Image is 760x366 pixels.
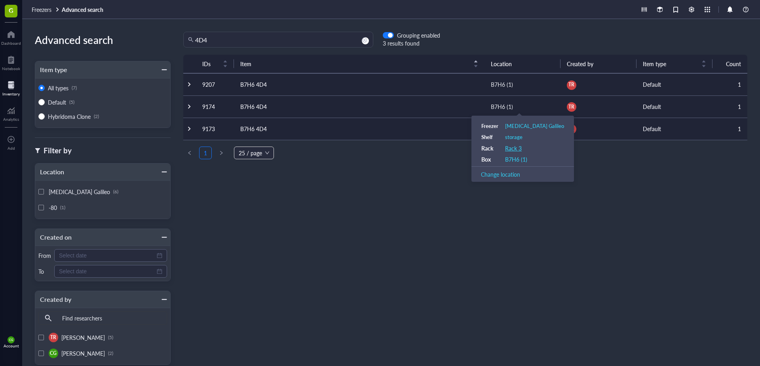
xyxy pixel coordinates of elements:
div: (5) [69,99,74,105]
div: Change location [481,170,564,179]
div: Freezer [481,122,504,130]
div: (7) [72,85,77,91]
th: Created by [560,55,636,73]
button: right [215,147,228,159]
span: [PERSON_NAME] [61,349,105,357]
a: [MEDICAL_DATA] Galileo [505,122,564,130]
th: IDs [196,55,234,73]
div: Rack [481,145,504,152]
div: To [38,268,51,275]
td: 1 [712,118,747,140]
a: storage [505,133,522,141]
a: Rack 3 [505,145,522,152]
div: 3 results found [383,39,440,48]
div: Notebook [2,66,20,71]
td: 9207 [196,73,234,95]
a: B7H6 (1) [505,156,527,163]
div: Advanced search [35,32,171,48]
a: 1 [199,147,211,159]
div: Inventory [2,91,20,96]
div: Item type [35,64,67,75]
input: Select date [59,251,155,260]
div: Shelf [481,133,504,141]
span: Freezers [32,6,51,13]
a: Advanced search [62,6,105,13]
span: [PERSON_NAME] [61,334,105,341]
span: TR [568,81,574,88]
div: Created by [35,294,71,305]
div: Analytics [3,117,19,122]
span: -80 [49,204,57,212]
span: IDs [202,59,218,68]
span: Default [48,98,66,106]
a: Analytics [3,104,19,122]
div: Add [8,146,15,151]
div: B7H6 (1) [491,80,513,89]
div: (5) [108,334,113,341]
span: Item type [643,59,697,68]
td: Default [636,73,712,95]
li: 1 [199,147,212,159]
span: CG [9,338,13,342]
td: 1 [712,95,747,118]
td: B7H6 4D4 [234,73,484,95]
div: Account [4,343,19,348]
span: right [219,151,224,155]
span: TR [568,103,574,111]
div: Created on [35,232,72,243]
div: Location [35,166,64,177]
td: B7H6 4D4 [234,95,484,118]
div: Box [481,156,504,163]
a: Dashboard [1,28,21,46]
input: Select date [59,267,155,276]
td: Default [636,118,712,140]
span: TR [50,334,56,341]
td: B7H6 4D4 [234,118,484,140]
td: 9174 [196,95,234,118]
div: Filter by [44,145,72,156]
td: 1 [712,73,747,95]
a: Inventory [2,79,20,96]
th: Item [234,55,484,73]
div: (2) [94,113,99,120]
div: Page Size [234,147,274,159]
th: Item type [636,55,712,73]
td: 9173 [196,118,234,140]
div: Grouping enabled [397,32,440,39]
span: Hybridoma Clone [48,112,91,120]
li: Next Page [215,147,228,159]
li: Previous Page [183,147,196,159]
div: (1) [60,204,65,211]
th: Location [484,55,560,73]
a: Notebook [2,53,20,71]
div: Dashboard [1,41,21,46]
div: (6) [113,189,118,195]
th: Count [712,55,747,73]
span: All types [48,84,68,92]
div: B7H6 (1) [491,102,513,111]
div: From [38,252,51,259]
span: [MEDICAL_DATA] Galileo [49,188,110,196]
div: (2) [108,350,113,356]
td: Default [636,95,712,118]
span: G [9,5,13,15]
button: left [183,147,196,159]
a: Freezers [32,6,60,13]
span: 25 / page [239,147,269,159]
span: CG [50,350,57,357]
span: left [187,151,192,155]
span: Item [240,59,469,68]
